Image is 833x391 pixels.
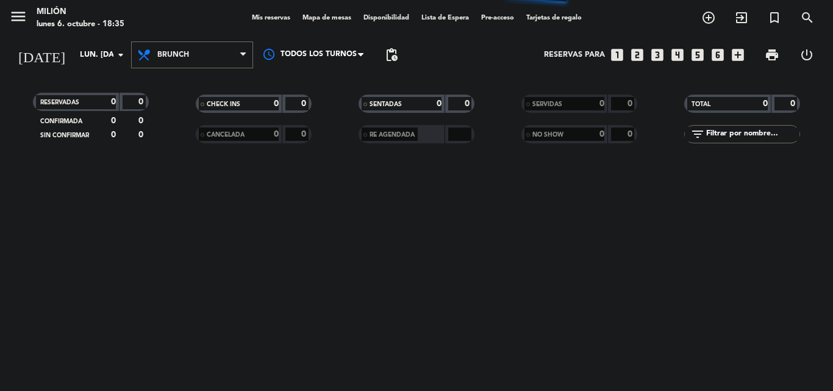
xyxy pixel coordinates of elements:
span: pending_actions [384,48,399,62]
strong: 0 [111,98,116,106]
i: power_settings_new [799,48,814,62]
span: CONFIRMADA [40,118,82,124]
strong: 0 [138,98,146,106]
strong: 0 [274,99,279,108]
i: looks_two [629,47,645,63]
strong: 0 [627,99,635,108]
span: Lista de Espera [415,15,475,21]
strong: 0 [763,99,768,108]
span: RESERVADAS [40,99,79,106]
i: exit_to_app [734,10,749,25]
strong: 0 [138,131,146,139]
span: SIN CONFIRMAR [40,132,89,138]
i: arrow_drop_down [113,48,128,62]
i: add_circle_outline [701,10,716,25]
strong: 0 [465,99,472,108]
i: add_box [730,47,746,63]
strong: 0 [274,130,279,138]
i: menu [9,7,27,26]
input: Filtrar por nombre... [705,127,799,141]
span: Brunch [157,51,189,59]
strong: 0 [627,130,635,138]
strong: 0 [111,117,116,125]
i: looks_3 [649,47,665,63]
span: BUSCAR [791,7,824,28]
span: Mapa de mesas [296,15,357,21]
span: RE AGENDADA [370,132,415,138]
div: lunes 6. octubre - 18:35 [37,18,124,30]
span: Reserva especial [758,7,791,28]
span: print [765,48,779,62]
i: looks_5 [690,47,706,63]
i: looks_6 [710,47,726,63]
button: menu [9,7,27,30]
i: [DATE] [9,41,74,68]
strong: 0 [790,99,798,108]
i: turned_in_not [767,10,782,25]
strong: 0 [301,99,309,108]
span: SENTADAS [370,101,402,107]
strong: 0 [599,130,604,138]
strong: 0 [111,131,116,139]
strong: 0 [599,99,604,108]
span: SERVIDAS [532,101,562,107]
strong: 0 [437,99,442,108]
i: filter_list [690,127,705,142]
span: CANCELADA [207,132,245,138]
span: TOTAL [692,101,710,107]
span: Disponibilidad [357,15,415,21]
strong: 0 [301,130,309,138]
span: RESERVAR MESA [692,7,725,28]
span: WALK IN [725,7,758,28]
span: Reservas para [544,51,605,59]
span: NO SHOW [532,132,563,138]
span: Tarjetas de regalo [520,15,588,21]
i: search [800,10,815,25]
strong: 0 [138,117,146,125]
div: Milión [37,6,124,18]
span: Pre-acceso [475,15,520,21]
span: Mis reservas [246,15,296,21]
div: LOG OUT [789,37,824,73]
i: looks_one [609,47,625,63]
i: looks_4 [670,47,685,63]
span: CHECK INS [207,101,240,107]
